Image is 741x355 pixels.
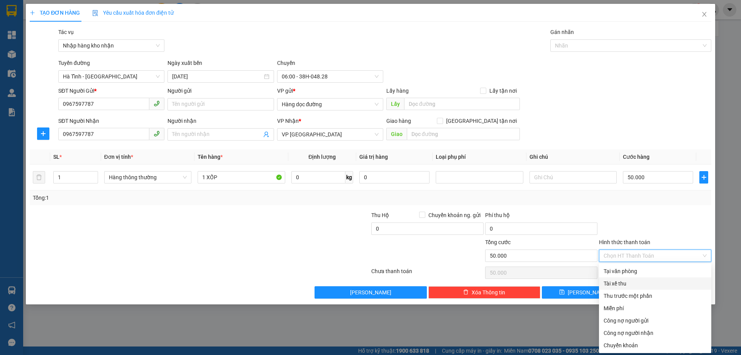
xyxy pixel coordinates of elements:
[604,329,707,337] div: Công nợ người nhận
[53,154,59,160] span: SL
[154,100,160,107] span: phone
[72,29,323,38] li: Hotline: 1900252555
[485,239,511,245] span: Tổng cước
[700,174,707,180] span: plus
[530,171,617,183] input: Ghi Chú
[345,171,353,183] span: kg
[604,279,707,288] div: Tài xế thu
[604,341,707,350] div: Chuyển khoản
[701,11,707,17] span: close
[72,19,323,29] li: Cổ Đạm, xã [GEOGRAPHIC_DATA], [GEOGRAPHIC_DATA]
[386,118,411,124] span: Giao hàng
[167,117,274,125] div: Người nhận
[33,194,286,202] div: Tổng: 1
[154,131,160,137] span: phone
[30,10,80,16] span: TẠO ĐƠN HÀNG
[386,98,404,110] span: Lấy
[109,172,187,183] span: Hàng thông thường
[167,87,274,95] div: Người gửi
[58,87,164,95] div: SĐT Người Gửi
[282,129,379,140] span: VP Mỹ Đình
[359,154,388,160] span: Giá trị hàng
[463,289,469,296] span: delete
[172,72,262,81] input: 14/08/2025
[604,267,707,275] div: Tại văn phòng
[10,56,115,82] b: GỬI : VP [GEOGRAPHIC_DATA]
[37,127,49,140] button: plus
[472,288,505,297] span: Xóa Thông tin
[359,171,430,183] input: 0
[277,87,383,95] div: VP gửi
[37,131,49,137] span: plus
[550,29,574,35] label: Gán nhãn
[10,10,48,48] img: logo.jpg
[63,71,160,82] span: Hà Tĩnh - Hà Nội
[370,267,484,280] div: Chưa thanh toán
[277,59,383,70] div: Chuyến
[104,154,133,160] span: Đơn vị tính
[485,211,597,223] div: Phí thu hộ
[599,327,711,339] div: Cước gửi hàng sẽ được ghi vào công nợ của người nhận
[33,171,45,183] button: delete
[282,71,379,82] span: 06:00 - 38H-048.28
[58,117,164,125] div: SĐT Người Nhận
[433,149,526,165] th: Loại phụ phí
[277,118,299,124] span: VP Nhận
[315,286,427,299] button: [PERSON_NAME]
[604,316,707,325] div: Công nợ người gửi
[92,10,174,16] span: Yêu cầu xuất hóa đơn điện tử
[308,154,336,160] span: Định lượng
[699,171,708,183] button: plus
[63,40,160,51] span: Nhập hàng kho nhận
[407,128,520,140] input: Dọc đường
[604,292,707,300] div: Thu trước một phần
[428,286,541,299] button: deleteXóa Thông tin
[58,59,164,70] div: Tuyến đường
[604,304,707,313] div: Miễn phí
[599,314,711,327] div: Cước gửi hàng sẽ được ghi vào công nợ của người gửi
[92,10,98,16] img: icon
[568,288,609,297] span: [PERSON_NAME]
[167,59,274,70] div: Ngày xuất bến
[623,154,650,160] span: Cước hàng
[350,288,391,297] span: [PERSON_NAME]
[559,289,565,296] span: save
[198,154,223,160] span: Tên hàng
[386,88,409,94] span: Lấy hàng
[263,131,269,138] span: user-add
[282,99,379,110] span: Hàng dọc đường
[198,171,285,183] input: VD: Bàn, Ghế
[58,29,74,35] label: Tác vụ
[404,98,520,110] input: Dọc đường
[30,10,35,15] span: plus
[542,286,626,299] button: save[PERSON_NAME]
[443,117,520,125] span: [GEOGRAPHIC_DATA] tận nơi
[371,212,389,218] span: Thu Hộ
[386,128,407,140] span: Giao
[694,4,715,25] button: Close
[599,239,650,245] label: Hình thức thanh toán
[486,87,520,95] span: Lấy tận nơi
[526,149,620,165] th: Ghi chú
[425,211,484,219] span: Chuyển khoản ng. gửi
